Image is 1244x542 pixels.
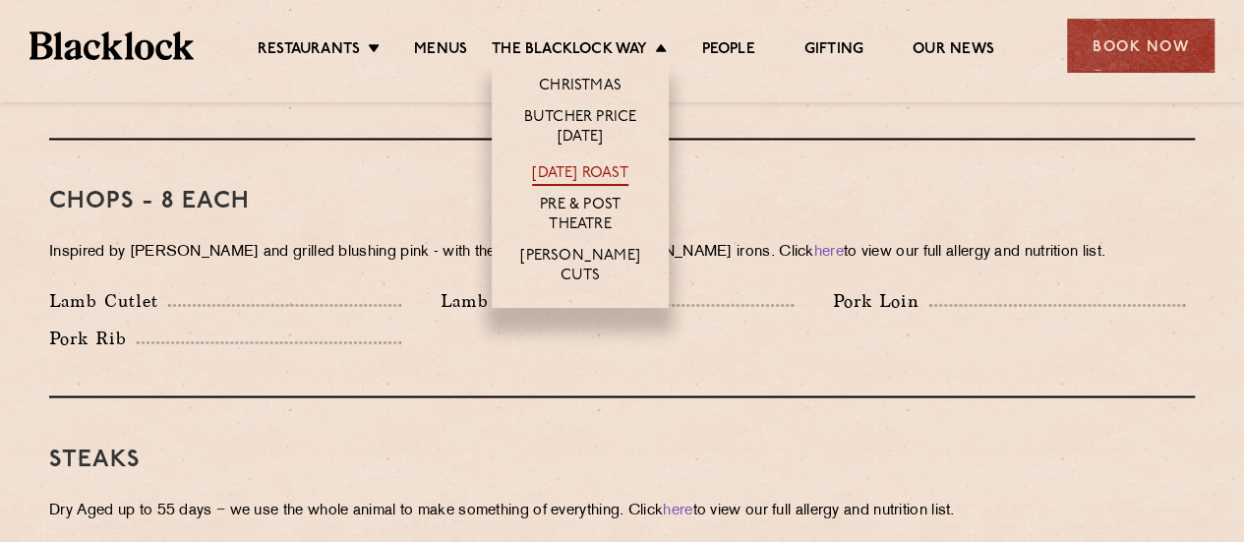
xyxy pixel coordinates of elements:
[49,447,1195,472] h3: Steaks
[258,40,360,62] a: Restaurants
[49,324,137,351] p: Pork Rib
[511,108,649,150] a: Butcher Price [DATE]
[913,40,994,62] a: Our News
[701,40,754,62] a: People
[30,31,194,59] img: BL_Textured_Logo-footer-cropped.svg
[49,189,1195,214] h3: Chops - 8 each
[539,77,622,98] a: Christmas
[1067,19,1214,73] div: Book Now
[532,164,627,186] a: [DATE] Roast
[511,247,649,288] a: [PERSON_NAME] Cuts
[441,286,567,314] p: Lamb T-Bone
[49,497,1195,524] p: Dry Aged up to 55 days − we use the whole animal to make something of everything. Click to view o...
[663,503,692,517] a: here
[804,40,863,62] a: Gifting
[49,239,1195,267] p: Inspired by [PERSON_NAME] and grilled blushing pink - with the help of vintage [PERSON_NAME] iron...
[833,286,929,314] p: Pork Loin
[492,40,647,62] a: The Blacklock Way
[49,286,168,314] p: Lamb Cutlet
[414,40,467,62] a: Menus
[511,196,649,237] a: Pre & Post Theatre
[814,245,844,260] a: here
